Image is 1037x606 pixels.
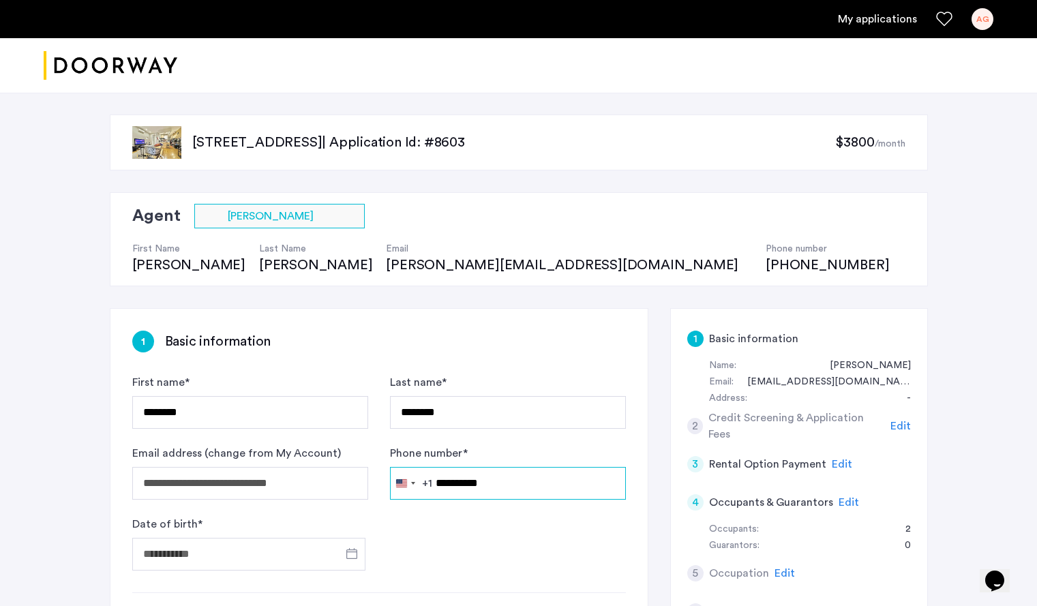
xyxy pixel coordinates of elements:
[687,565,704,581] div: 5
[709,331,798,347] h5: Basic information
[422,475,432,491] div: +1
[132,331,154,352] div: 1
[386,242,752,256] h4: Email
[775,568,795,579] span: Edit
[832,459,852,470] span: Edit
[132,256,245,275] div: [PERSON_NAME]
[708,410,885,442] h5: Credit Screening & Application Fees
[893,391,911,407] div: -
[192,133,836,152] p: [STREET_ADDRESS] | Application Id: #8603
[835,136,874,149] span: $3800
[259,256,372,275] div: [PERSON_NAME]
[839,497,859,508] span: Edit
[734,374,911,391] div: annalisaguzzardi1997@gmail.com
[344,545,360,562] button: Open calendar
[687,418,704,434] div: 2
[132,516,202,532] label: Date of birth *
[709,494,833,511] h5: Occupants & Guarantors
[391,468,432,499] button: Selected country
[259,242,372,256] h4: Last Name
[390,445,468,461] label: Phone number *
[687,331,704,347] div: 1
[132,374,190,391] label: First name *
[875,139,905,149] sub: /month
[936,11,952,27] a: Favorites
[132,204,181,228] h2: Agent
[766,256,889,275] div: [PHONE_NUMBER]
[390,374,447,391] label: Last name *
[972,8,993,30] div: AG
[980,551,1023,592] iframe: chat widget
[890,421,911,431] span: Edit
[132,242,245,256] h4: First Name
[386,256,752,275] div: [PERSON_NAME][EMAIL_ADDRESS][DOMAIN_NAME]
[892,521,911,538] div: 2
[132,126,181,159] img: apartment
[891,538,911,554] div: 0
[709,374,734,391] div: Email:
[687,456,704,472] div: 3
[816,358,911,374] div: Annalisa Guzzardi
[44,40,177,91] img: logo
[709,358,736,374] div: Name:
[132,445,341,461] label: Email address (change from My Account)
[709,391,747,407] div: Address:
[709,565,769,581] h5: Occupation
[44,40,177,91] a: Cazamio logo
[766,242,889,256] h4: Phone number
[687,494,704,511] div: 4
[709,456,826,472] h5: Rental Option Payment
[709,538,760,554] div: Guarantors:
[165,332,271,351] h3: Basic information
[838,11,917,27] a: My application
[709,521,759,538] div: Occupants:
